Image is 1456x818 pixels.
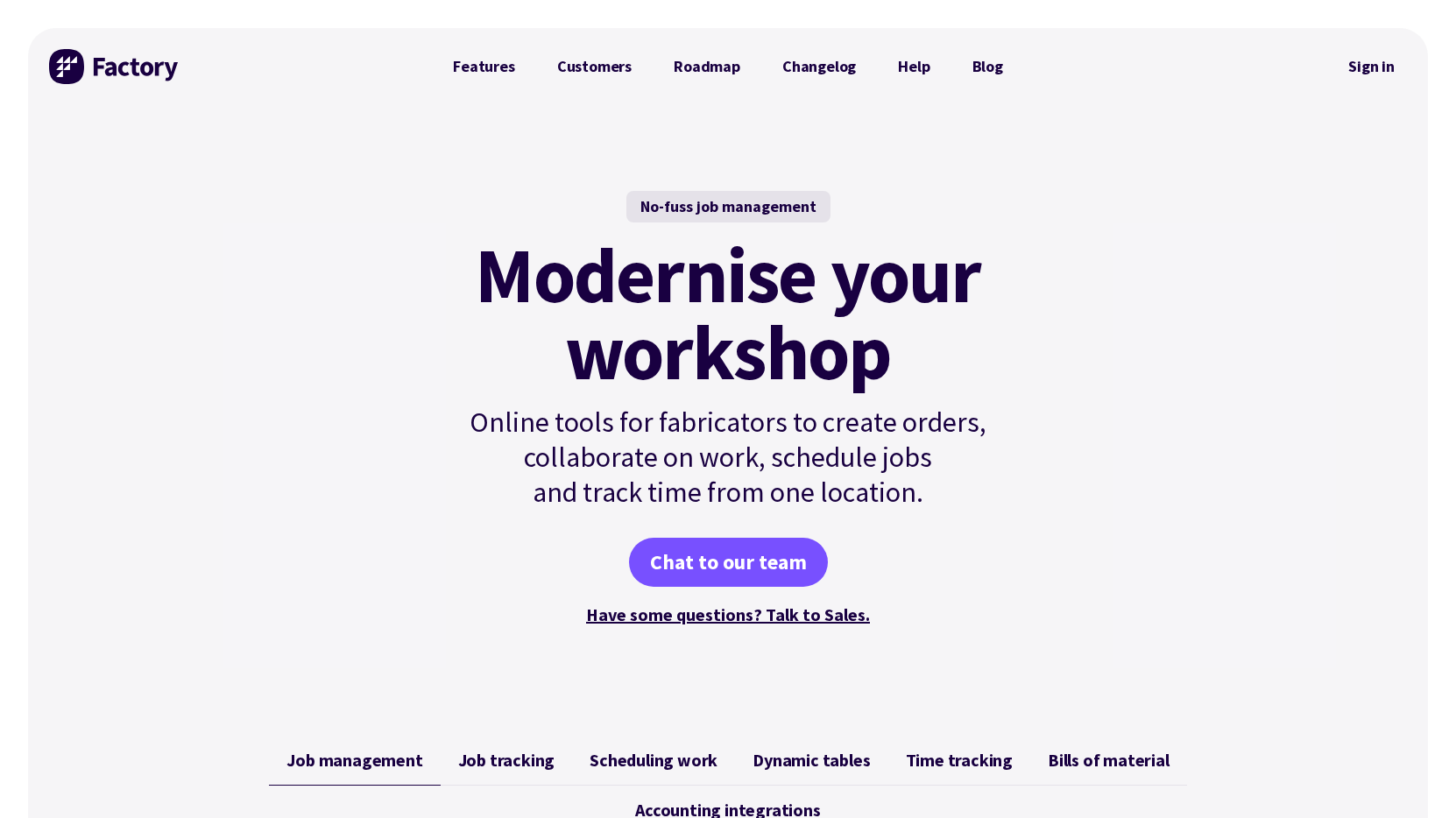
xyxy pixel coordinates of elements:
nav: Primary Navigation [432,49,1024,84]
a: Blog [951,49,1024,84]
span: Dynamic tables [753,750,870,771]
a: Chat to our team [629,538,828,587]
nav: Secondary Navigation [1336,46,1407,87]
a: Help [877,49,951,84]
span: Bills of material [1048,750,1170,771]
a: Changelog [761,49,877,84]
a: Sign in [1336,46,1407,87]
span: Scheduling work [590,750,717,771]
img: Factory [49,49,180,84]
a: Customers [536,49,653,84]
span: Job management [286,750,422,771]
a: Have some questions? Talk to Sales. [586,603,870,625]
mark: Modernise your workshop [475,236,980,391]
a: Features [432,49,536,84]
p: Online tools for fabricators to create orders, collaborate on work, schedule jobs and track time ... [432,405,1024,510]
span: Job tracking [458,750,555,771]
div: No-fuss job management [626,191,830,222]
a: Roadmap [653,49,761,84]
span: Time tracking [906,750,1013,771]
